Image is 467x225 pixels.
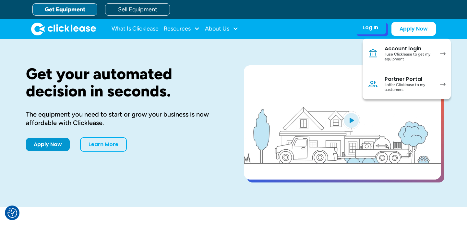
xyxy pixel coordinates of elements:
div: Log In [363,24,378,31]
div: About Us [205,22,238,35]
img: Clicklease logo [31,22,96,35]
a: Apply Now [391,22,436,36]
a: Apply Now [26,138,70,151]
a: What Is Clicklease [112,22,159,35]
a: Partner PortalI offer Clicklease to my customers. [363,69,451,99]
div: Partner Portal [385,76,434,82]
a: home [31,22,96,35]
div: I offer Clicklease to my customers. [385,82,434,93]
img: Person icon [368,79,378,89]
div: Account login [385,45,434,52]
a: Get Equipment [32,3,97,16]
div: The equipment you need to start or grow your business is now affordable with Clicklease. [26,110,223,127]
nav: Log In [363,39,451,99]
div: I use Clicklease to get my equipment [385,52,434,62]
h1: Get your automated decision in seconds. [26,65,223,100]
img: arrow [440,52,446,56]
img: arrow [440,82,446,86]
a: Account loginI use Clicklease to get my equipment [363,39,451,69]
button: Consent Preferences [7,208,17,218]
img: Blue play button logo on a light blue circular background [342,111,360,129]
a: Sell Equipment [105,3,170,16]
img: Bank icon [368,48,378,59]
a: Learn More [80,137,127,152]
div: Resources [164,22,200,35]
a: open lightbox [244,65,441,180]
img: Revisit consent button [7,208,17,218]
